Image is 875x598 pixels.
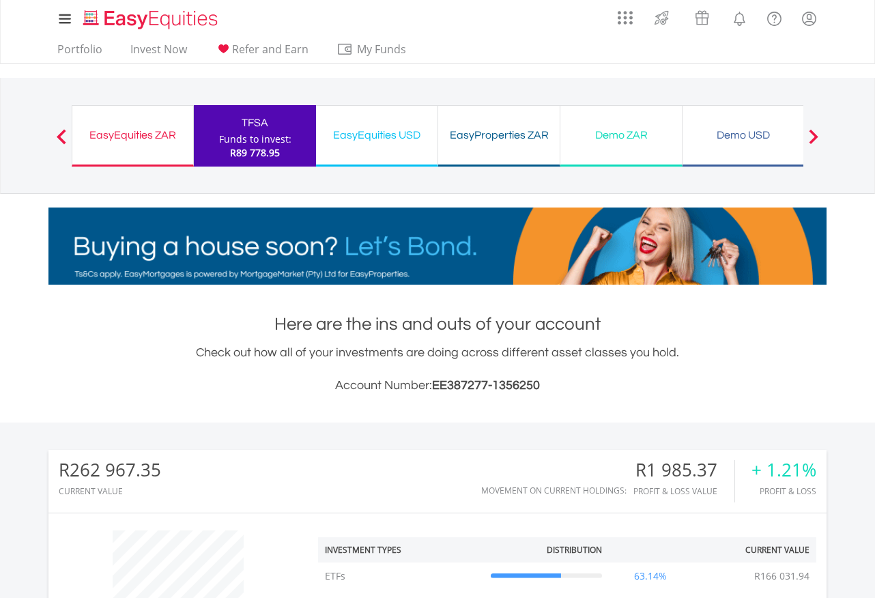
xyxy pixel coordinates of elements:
[232,42,309,57] span: Refer and Earn
[52,42,108,63] a: Portfolio
[48,312,827,337] h1: Here are the ins and outs of your account
[48,376,827,395] h3: Account Number:
[81,126,185,145] div: EasyEquities ZAR
[481,486,627,495] div: Movement on Current Holdings:
[432,379,540,392] span: EE387277-1356250
[78,3,223,31] a: Home page
[609,563,692,590] td: 63.14%
[633,460,734,480] div: R1 985.37
[800,136,827,149] button: Next
[446,126,551,145] div: EasyProperties ZAR
[691,126,796,145] div: Demo USD
[318,537,484,563] th: Investment Types
[792,3,827,33] a: My Profile
[125,42,192,63] a: Invest Now
[59,487,161,496] div: CURRENT VALUE
[336,40,426,58] span: My Funds
[751,460,816,480] div: + 1.21%
[48,343,827,395] div: Check out how all of your investments are doing across different asset classes you hold.
[324,126,429,145] div: EasyEquities USD
[618,10,633,25] img: grid-menu-icon.svg
[751,487,816,496] div: Profit & Loss
[202,113,308,132] div: TFSA
[650,7,673,29] img: thrive-v2.svg
[81,8,223,31] img: EasyEquities_Logo.png
[59,460,161,480] div: R262 967.35
[682,3,722,29] a: Vouchers
[747,563,816,590] td: R166 031.94
[609,3,642,25] a: AppsGrid
[547,544,602,556] div: Distribution
[318,563,484,590] td: ETFs
[219,132,291,146] div: Funds to invest:
[757,3,792,31] a: FAQ's and Support
[633,487,734,496] div: Profit & Loss Value
[691,7,713,29] img: vouchers-v2.svg
[230,146,280,159] span: R89 778.95
[569,126,674,145] div: Demo ZAR
[48,208,827,285] img: EasyMortage Promotion Banner
[722,3,757,31] a: Notifications
[210,42,314,63] a: Refer and Earn
[691,537,816,563] th: Current Value
[48,136,75,149] button: Previous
